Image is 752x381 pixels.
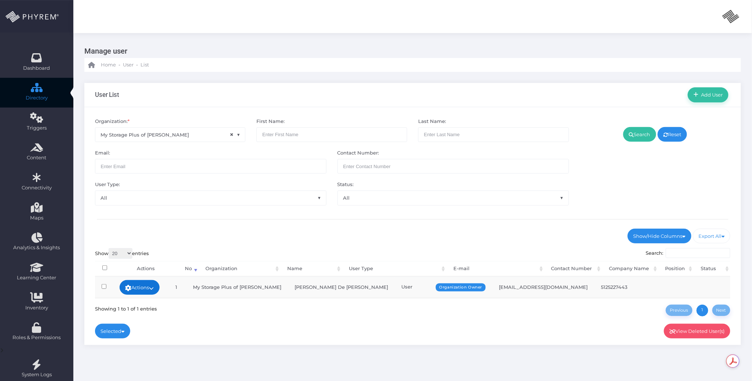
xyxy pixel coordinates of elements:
label: Search: [646,248,731,258]
input: Enter First Name [256,127,407,142]
label: Contact Number: [337,149,379,157]
th: Company Name: activate to sort column ascending [602,261,659,277]
a: 1 [697,305,708,316]
li: - [135,61,139,69]
td: [PERSON_NAME] De [PERSON_NAME] [288,277,395,298]
span: Directory [5,94,69,102]
span: Add User [699,92,723,98]
input: Enter Email [95,159,326,174]
div: Showing 1 to 1 of 1 entries [95,303,157,312]
h3: Manage user [84,44,735,58]
th: User Type: activate to sort column ascending [342,261,447,277]
label: Email: [95,149,110,157]
span: × [230,131,234,139]
span: List [140,61,149,69]
label: First Name: [256,118,285,125]
span: All [338,191,569,205]
a: Home [88,58,116,72]
th: Status: activate to sort column ascending [694,261,731,277]
span: System Logs [5,371,69,378]
span: Roles & Permissions [5,334,69,341]
label: Show entries [95,248,149,259]
h3: User List [95,91,120,98]
span: My Storage Plus of [PERSON_NAME] [95,128,245,142]
input: Enter Last Name [418,127,569,142]
label: Status: [337,181,354,188]
a: Reset [658,127,687,142]
a: Selected [95,324,131,338]
a: Export All [693,229,731,243]
td: 1 [166,277,186,298]
span: Organization Owner [436,283,486,291]
li: - [117,61,121,69]
th: Organization: activate to sort column ascending [199,261,281,277]
span: Content [5,154,69,162]
td: My Storage Plus of [PERSON_NAME] [186,277,288,298]
span: All [95,190,326,205]
a: Show/Hide Columns [628,229,691,243]
a: User [123,58,134,72]
td: 5125227443 [594,277,648,298]
a: View Deleted User(s) [664,324,731,338]
th: Name: activate to sort column ascending [281,261,342,277]
span: Maps [30,214,43,222]
td: [EMAIL_ADDRESS][DOMAIN_NAME] [492,277,594,298]
span: Triggers [5,124,69,132]
th: Position: activate to sort column ascending [659,261,694,277]
span: All [95,191,326,205]
th: No: activate to sort column ascending [178,261,199,277]
select: Showentries [109,248,132,259]
span: User [123,61,134,69]
span: Learning Center [5,274,69,282]
input: Search: [666,248,730,258]
a: Add User [688,87,729,102]
th: Actions [114,261,177,277]
input: Maximum of 10 digits required [337,159,569,174]
label: Organization: [95,118,130,125]
span: Dashboard [23,65,50,72]
a: List [140,58,149,72]
div: User [401,283,486,291]
label: User Type: [95,181,120,188]
th: Contact Number: activate to sort column ascending [545,261,602,277]
label: Last Name: [418,118,446,125]
th: E-mail: activate to sort column ascending [447,261,544,277]
span: Inventory [5,304,69,312]
span: Analytics & Insights [5,244,69,251]
span: Connectivity [5,184,69,192]
a: Search [623,127,656,142]
a: Actions [120,280,160,295]
span: Home [101,61,116,69]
